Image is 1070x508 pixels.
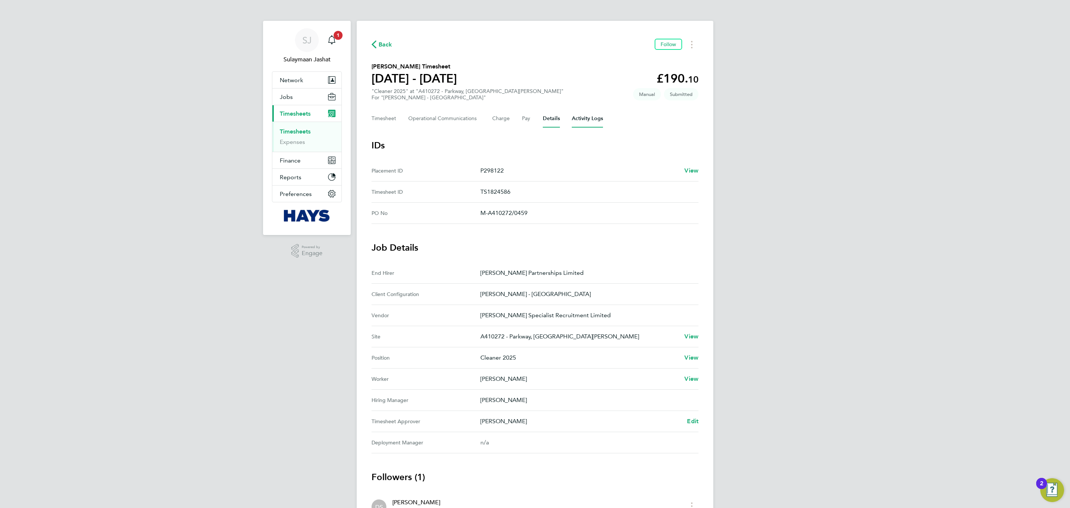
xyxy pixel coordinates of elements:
a: Go to home page [272,210,342,222]
button: Follow [655,39,682,50]
button: Pay [522,110,531,128]
span: Edit [687,418,698,425]
span: Back [379,40,392,49]
div: End Hirer [372,269,480,277]
span: Follow [661,41,676,48]
span: Powered by [302,244,322,250]
span: SJ [302,35,312,45]
h3: Job Details [372,242,698,254]
button: Network [272,72,341,88]
a: View [684,332,698,341]
button: Reports [272,169,341,185]
h1: [DATE] - [DATE] [372,71,457,86]
h3: Followers (1) [372,471,698,483]
button: Open Resource Center, 2 new notifications [1040,478,1064,502]
button: Activity Logs [572,110,603,128]
span: Engage [302,250,322,257]
p: M-A410272/0459 [480,209,693,218]
button: Charge [492,110,510,128]
button: Jobs [272,89,341,105]
div: Vendor [372,311,480,320]
p: [PERSON_NAME] [480,417,681,426]
span: Jobs [280,93,293,100]
div: Hiring Manager [372,396,480,405]
span: View [684,375,698,382]
h3: IDs [372,139,698,151]
p: [PERSON_NAME] Partnerships Limited [480,269,693,277]
p: Cleaner 2025 [480,353,678,362]
a: View [684,353,698,362]
div: Position [372,353,480,362]
a: View [684,374,698,383]
app-decimal: £190. [656,71,698,86]
span: Preferences [280,190,312,197]
div: "Cleaner 2025" at "A410272 - Parkway, [GEOGRAPHIC_DATA][PERSON_NAME]" [372,88,564,101]
button: Operational Communications [408,110,480,128]
div: Timesheet ID [372,187,480,196]
h2: [PERSON_NAME] Timesheet [372,62,457,71]
span: View [684,354,698,361]
div: n/a [480,438,687,447]
button: Timesheets Menu [685,39,698,50]
button: Finance [272,152,341,168]
div: [PERSON_NAME] [392,498,517,507]
p: [PERSON_NAME] [480,374,678,383]
div: For "[PERSON_NAME] - [GEOGRAPHIC_DATA]" [372,94,564,101]
a: 1 [324,28,339,52]
div: Deployment Manager [372,438,480,447]
button: Timesheets [272,105,341,122]
div: Client Configuration [372,290,480,299]
p: TS1824586 [480,187,693,196]
a: SJSulaymaan Jashat [272,28,342,64]
span: View [684,333,698,340]
p: P298122 [480,166,678,175]
button: Preferences [272,186,341,202]
p: [PERSON_NAME] [480,396,693,405]
a: Edit [687,417,698,426]
a: View [684,166,698,175]
div: Site [372,332,480,341]
div: 2 [1040,483,1043,493]
span: Sulaymaan Jashat [272,55,342,64]
div: PO No [372,209,480,218]
span: Finance [280,157,301,164]
img: hays-logo-retina.png [284,210,330,222]
span: View [684,167,698,174]
div: Timesheet Approver [372,417,480,426]
div: Placement ID [372,166,480,175]
a: Powered byEngage [291,244,323,258]
span: Network [280,77,303,84]
p: [PERSON_NAME] - [GEOGRAPHIC_DATA] [480,290,693,299]
div: Worker [372,374,480,383]
span: 10 [688,74,698,85]
a: Expenses [280,138,305,145]
span: This timesheet was manually created. [633,88,661,100]
div: Timesheets [272,122,341,152]
span: This timesheet is Submitted. [664,88,698,100]
p: A410272 - Parkway, [GEOGRAPHIC_DATA][PERSON_NAME] [480,332,678,341]
nav: Main navigation [263,21,351,235]
button: Timesheet [372,110,396,128]
button: Details [543,110,560,128]
span: 1 [334,31,343,40]
a: Timesheets [280,128,311,135]
span: Timesheets [280,110,311,117]
span: Reports [280,174,301,181]
button: Back [372,40,392,49]
p: [PERSON_NAME] Specialist Recruitment Limited [480,311,693,320]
